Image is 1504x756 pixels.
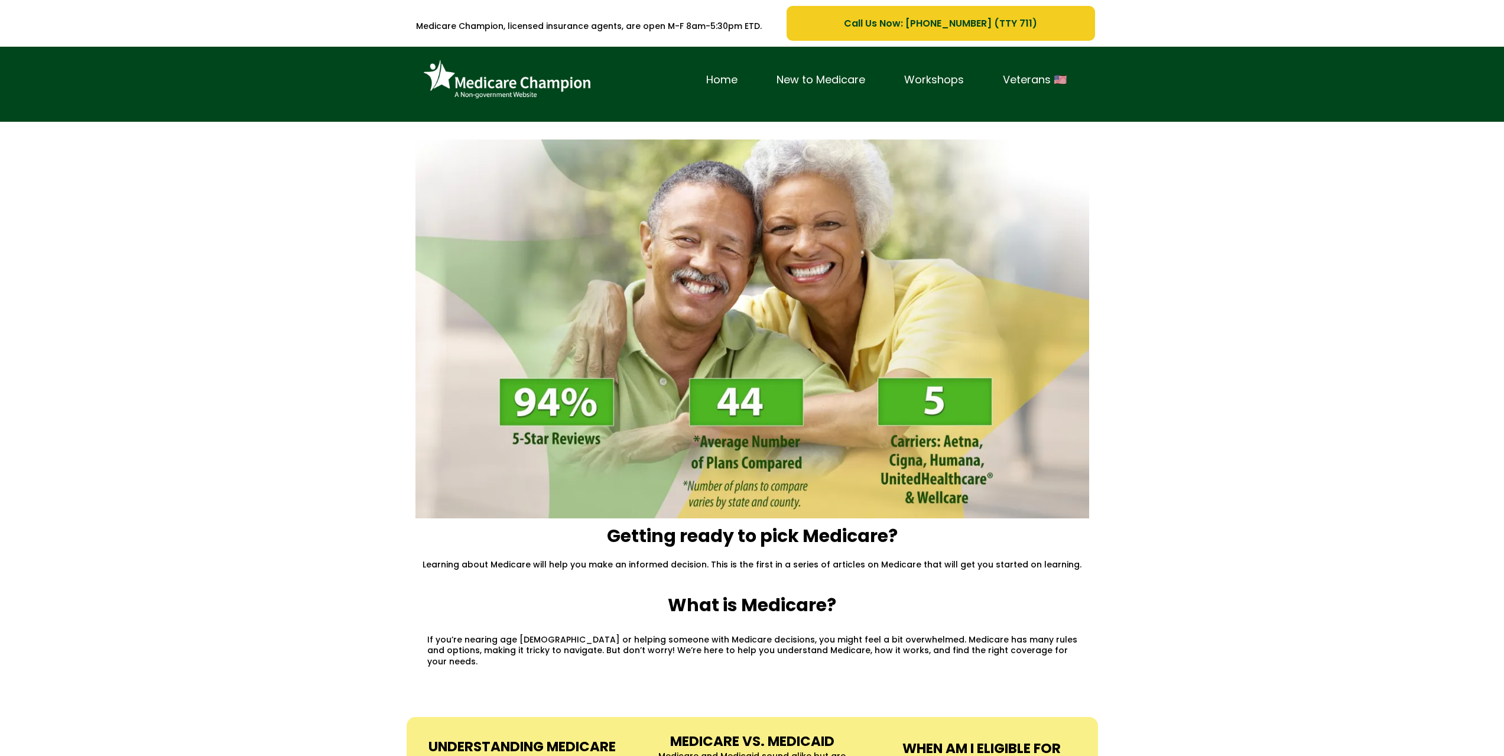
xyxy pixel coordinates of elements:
[427,634,1083,667] p: If you’re nearing age [DEMOGRAPHIC_DATA] or helping someone with Medicare decisions, you might fe...
[885,71,983,89] a: Workshops
[668,592,836,618] strong: What is Medicare?
[428,737,616,756] strong: UNDERSTANDING MEDICARE
[787,6,1094,41] a: Call Us Now: 1-833-823-1990 (TTY 711)
[607,523,898,549] strong: Getting ready to pick Medicare?
[418,56,596,104] img: Brand Logo
[410,559,1095,570] p: Learning about Medicare will help you make an informed decision. This is the first in a series of...
[670,732,834,751] strong: MEDICARE VS. MEDICAID
[687,71,757,89] a: Home
[410,14,769,39] p: Medicare Champion, licensed insurance agents, are open M-F 8am-5:30pm ETD.
[983,71,1086,89] a: Veterans 🇺🇸
[844,16,1037,31] span: Call Us Now: [PHONE_NUMBER] (TTY 711)
[757,71,885,89] a: New to Medicare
